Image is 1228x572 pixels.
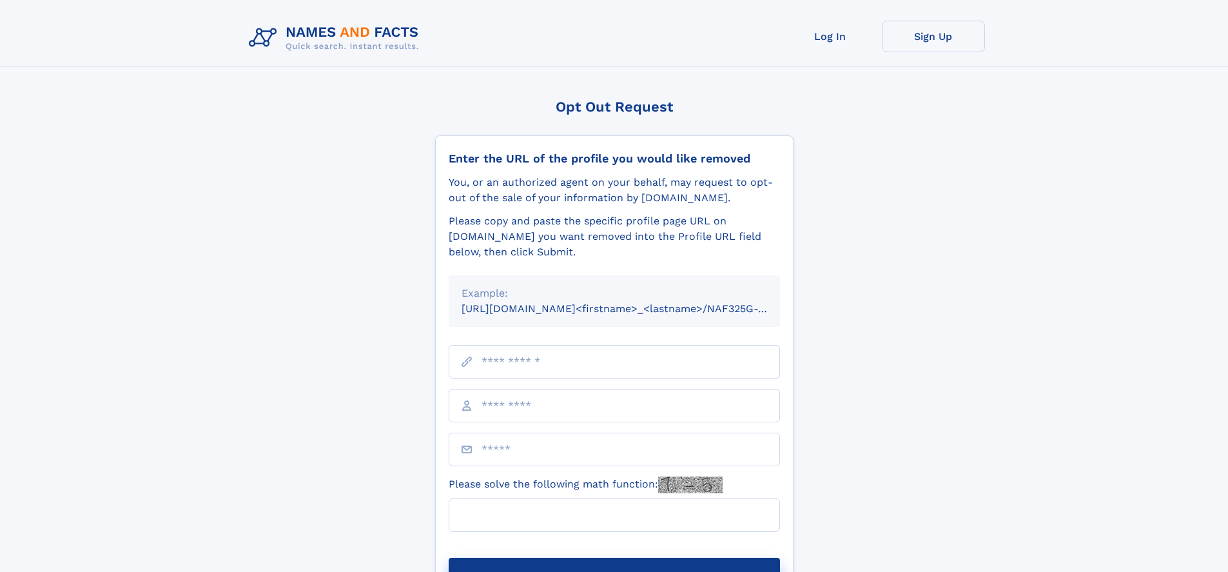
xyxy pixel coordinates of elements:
[462,286,767,301] div: Example:
[435,99,794,115] div: Opt Out Request
[449,175,780,206] div: You, or an authorized agent on your behalf, may request to opt-out of the sale of your informatio...
[779,21,882,52] a: Log In
[449,477,723,493] label: Please solve the following math function:
[462,302,804,315] small: [URL][DOMAIN_NAME]<firstname>_<lastname>/NAF325G-xxxxxxxx
[449,152,780,166] div: Enter the URL of the profile you would like removed
[244,21,429,55] img: Logo Names and Facts
[449,213,780,260] div: Please copy and paste the specific profile page URL on [DOMAIN_NAME] you want removed into the Pr...
[882,21,985,52] a: Sign Up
